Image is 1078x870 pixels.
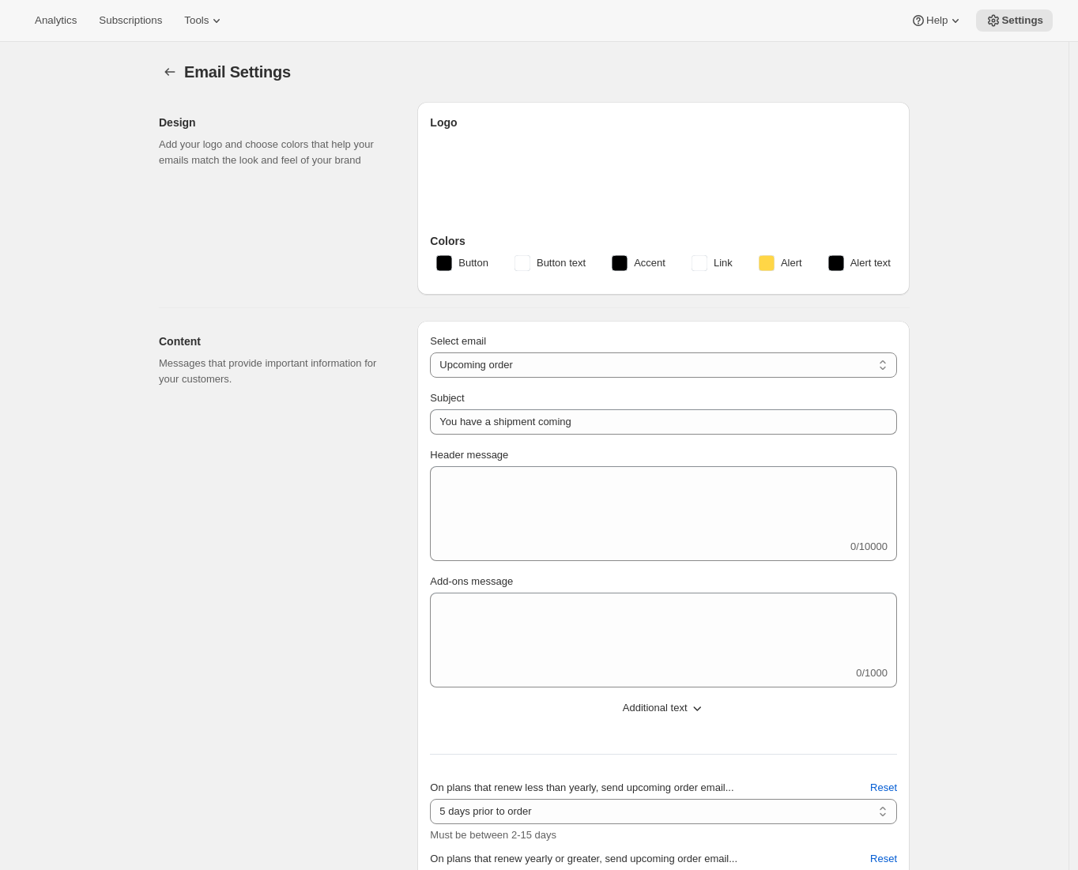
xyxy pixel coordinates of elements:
span: Subscriptions [99,14,162,27]
button: Subscriptions [89,9,171,32]
span: Help [926,14,948,27]
span: Header message [430,449,508,461]
h2: Design [159,115,392,130]
span: Alert text [850,255,891,271]
button: Additional text [420,695,906,721]
span: Alert [781,255,802,271]
span: Tools [184,14,209,27]
span: Additional text [623,700,688,716]
span: On plans that renew less than yearly, send upcoming order email... [430,781,733,793]
p: Messages that provide important information for your customers. [159,356,392,387]
span: Button text [537,255,586,271]
button: Button text [505,250,595,276]
button: Link [682,250,742,276]
button: Alert text [819,250,900,276]
button: Tools [175,9,234,32]
button: Settings [976,9,1053,32]
span: Settings [1001,14,1043,27]
button: Analytics [25,9,86,32]
span: Reset [870,780,897,796]
p: Add your logo and choose colors that help your emails match the look and feel of your brand [159,137,392,168]
span: Accent [634,255,665,271]
span: Email Settings [184,63,291,81]
h3: Colors [430,233,897,249]
span: Reset [870,851,897,867]
span: Select email [430,335,486,347]
button: Alert [749,250,812,276]
button: Reset [861,775,906,800]
button: Button [427,250,498,276]
h3: Logo [430,115,897,130]
span: Button [458,255,488,271]
span: Must be between 2-15 days [430,829,556,841]
span: On plans that renew yearly or greater, send upcoming order email... [430,853,737,864]
span: Link [714,255,733,271]
button: Accent [602,250,675,276]
button: Help [901,9,973,32]
button: Settings [159,61,181,83]
span: Analytics [35,14,77,27]
span: Add-ons message [430,575,513,587]
span: Subject [430,392,464,404]
h2: Content [159,333,392,349]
